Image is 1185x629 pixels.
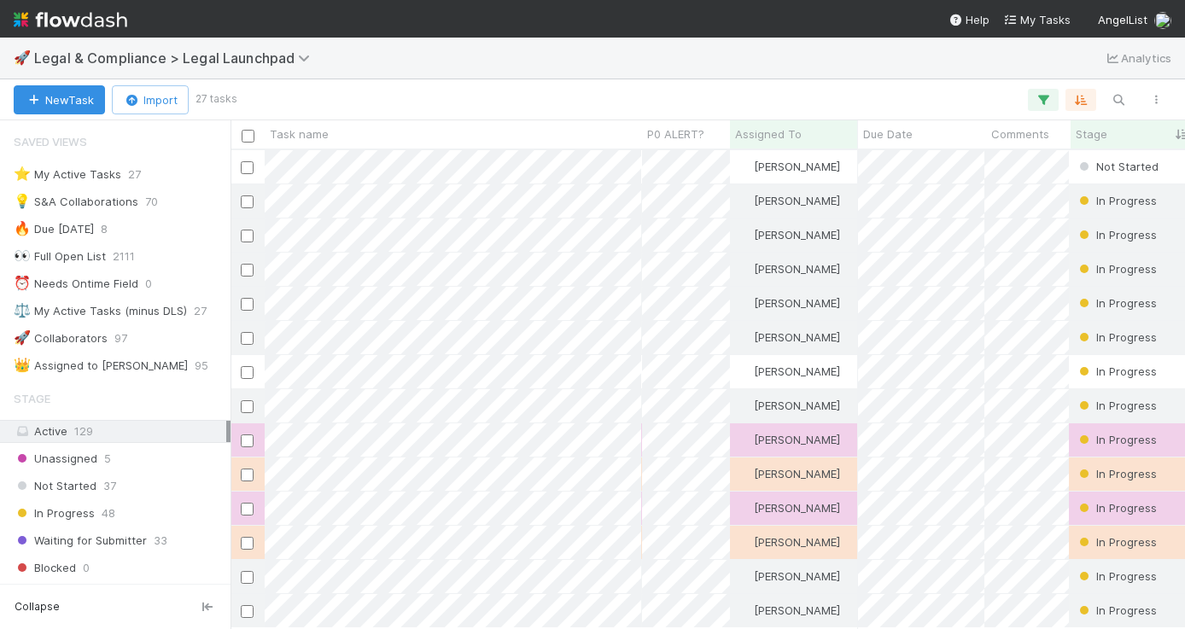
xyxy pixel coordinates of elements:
input: Toggle Row Selected [241,264,254,277]
input: Toggle Row Selected [241,366,254,379]
span: Due Date [863,125,913,143]
div: In Progress [1076,465,1157,482]
div: In Progress [1076,533,1157,550]
span: In Progress [1076,433,1157,446]
span: [PERSON_NAME] [754,330,840,344]
img: avatar_0b1dbcb8-f701-47e0-85bc-d79ccc0efe6c.png [738,501,751,515]
a: My Tasks [1003,11,1071,28]
span: [PERSON_NAME] [754,535,840,549]
span: Task name [270,125,329,143]
span: In Progress [14,503,95,524]
span: In Progress [1076,262,1157,276]
span: 🚀 [14,330,31,345]
input: Toggle Row Selected [241,503,254,515]
span: In Progress [1076,296,1157,310]
img: avatar_0b1dbcb8-f701-47e0-85bc-d79ccc0efe6c.png [738,330,751,344]
img: avatar_0b1dbcb8-f701-47e0-85bc-d79ccc0efe6c.png [1154,12,1171,29]
span: Blocked [14,557,76,579]
span: 97 [114,328,127,349]
span: [PERSON_NAME] [754,501,840,515]
div: In Progress [1076,499,1157,516]
span: 👑 [14,358,31,372]
img: avatar_0b1dbcb8-f701-47e0-85bc-d79ccc0efe6c.png [738,603,751,617]
div: [PERSON_NAME] [737,568,840,585]
button: NewTask [14,85,105,114]
input: Toggle Row Selected [241,571,254,584]
div: [PERSON_NAME] [737,192,840,209]
span: ⭐ [14,166,31,181]
div: [PERSON_NAME] [737,602,840,619]
span: In Progress [1076,501,1157,515]
div: [PERSON_NAME] [737,533,840,550]
span: ⏰ [14,276,31,290]
div: In Progress [1076,329,1157,346]
span: 0 [145,273,152,294]
span: In Progress [1076,330,1157,344]
img: avatar_0b1dbcb8-f701-47e0-85bc-d79ccc0efe6c.png [738,467,751,480]
span: In Progress [1076,603,1157,617]
span: 27 [128,164,141,185]
input: Toggle Row Selected [241,400,254,413]
span: In Progress [1076,364,1157,378]
div: [PERSON_NAME] [737,260,840,277]
span: Not Started [1076,160,1159,173]
img: avatar_0b1dbcb8-f701-47e0-85bc-d79ccc0efe6c.png [738,160,751,173]
span: In Progress [1076,194,1157,207]
span: 💡 [14,194,31,208]
div: [PERSON_NAME] [737,294,840,312]
img: avatar_0b1dbcb8-f701-47e0-85bc-d79ccc0efe6c.png [738,194,751,207]
div: In Progress [1076,568,1157,585]
div: Due [DATE] [14,218,94,240]
div: Needs Ontime Field [14,273,138,294]
div: In Progress [1076,260,1157,277]
span: 🔥 [14,221,31,236]
span: 48 [102,503,115,524]
input: Toggle Row Selected [241,332,254,345]
span: [PERSON_NAME] [754,433,840,446]
img: avatar_0b1dbcb8-f701-47e0-85bc-d79ccc0efe6c.png [738,433,751,446]
span: 👀 [14,248,31,263]
span: Stage [1076,125,1107,143]
span: [PERSON_NAME] [754,194,840,207]
span: 129 [74,424,93,438]
div: Assigned to [PERSON_NAME] [14,355,188,376]
span: [PERSON_NAME] [754,228,840,242]
div: Not Started [1076,158,1159,175]
span: [PERSON_NAME] [754,467,840,480]
div: Active [14,421,226,442]
span: Not Started [14,475,96,497]
div: [PERSON_NAME] [737,397,840,414]
span: [PERSON_NAME] [754,296,840,310]
span: Waiting for Submitter [14,530,147,551]
input: Toggle All Rows Selected [242,130,254,143]
span: Comments [991,125,1049,143]
span: Legal & Compliance > Legal Launchpad [34,50,318,67]
div: [PERSON_NAME] [737,465,840,482]
div: Collaborators [14,328,108,349]
span: 27 [194,300,207,322]
span: 0 [83,557,90,579]
img: logo-inverted-e16ddd16eac7371096b0.svg [14,5,127,34]
span: Collapse [15,599,60,614]
span: Unassigned [14,448,97,469]
div: [PERSON_NAME] [737,499,840,516]
div: My Active Tasks [14,164,121,185]
div: [PERSON_NAME] [737,329,840,346]
div: In Progress [1076,226,1157,243]
div: In Progress [1076,192,1157,209]
div: S&A Collaborations [14,191,138,213]
img: avatar_0b1dbcb8-f701-47e0-85bc-d79ccc0efe6c.png [738,228,751,242]
div: In Progress [1076,602,1157,619]
span: [PERSON_NAME] [754,569,840,583]
span: In Progress [1076,467,1157,480]
div: [PERSON_NAME] [737,226,840,243]
input: Toggle Row Selected [241,605,254,618]
span: Assigned To [735,125,802,143]
span: Saved Views [14,125,87,159]
span: In Progress [1076,535,1157,549]
span: [PERSON_NAME] [754,364,840,378]
span: 70 [145,191,158,213]
span: 95 [195,355,208,376]
div: [PERSON_NAME] [737,363,840,380]
input: Toggle Row Selected [241,434,254,447]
